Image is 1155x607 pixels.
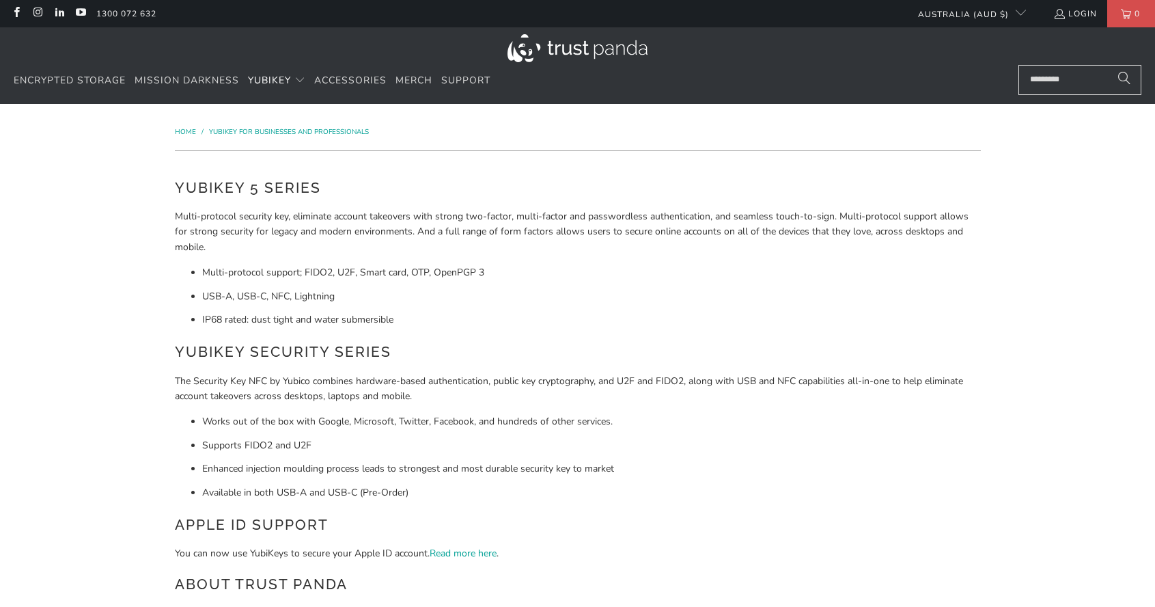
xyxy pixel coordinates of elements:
[1053,6,1097,21] a: Login
[441,74,490,87] span: Support
[135,65,239,97] a: Mission Darkness
[175,127,196,137] span: Home
[430,547,497,560] a: Read more here
[1018,65,1141,95] input: Search...
[175,127,198,137] a: Home
[441,65,490,97] a: Support
[314,74,387,87] span: Accessories
[202,485,981,500] li: Available in both USB-A and USB-C (Pre-Order)
[395,74,432,87] span: Merch
[314,65,387,97] a: Accessories
[31,8,43,19] a: Trust Panda Australia on Instagram
[209,127,369,137] a: YubiKey for Businesses and Professionals
[395,65,432,97] a: Merch
[202,461,981,476] li: Enhanced injection moulding process leads to strongest and most durable security key to market
[1107,65,1141,95] button: Search
[201,127,204,137] span: /
[202,414,981,429] li: Works out of the box with Google, Microsoft, Twitter, Facebook, and hundreds of other services.
[175,177,981,199] h2: YubiKey 5 Series
[202,265,981,280] li: Multi-protocol support; FIDO2, U2F, Smart card, OTP, OpenPGP 3
[10,8,22,19] a: Trust Panda Australia on Facebook
[248,65,305,97] summary: YubiKey
[507,34,648,62] img: Trust Panda Australia
[202,438,981,453] li: Supports FIDO2 and U2F
[96,6,156,21] a: 1300 072 632
[202,289,981,304] li: USB-A, USB-C, NFC, Lightning
[175,341,981,363] h2: YubiKey Security Series
[202,312,981,327] li: IP68 rated: dust tight and water submersible
[175,574,981,595] h2: About Trust Panda
[14,74,126,87] span: Encrypted Storage
[14,65,490,97] nav: Translation missing: en.navigation.header.main_nav
[74,8,86,19] a: Trust Panda Australia on YouTube
[135,74,239,87] span: Mission Darkness
[175,546,981,561] p: You can now use YubiKeys to secure your Apple ID account. .
[248,74,291,87] span: YubiKey
[175,209,981,255] p: Multi-protocol security key, eliminate account takeovers with strong two-factor, multi-factor and...
[175,374,981,405] p: The Security Key NFC by Yubico combines hardware-based authentication, public key cryptography, a...
[14,65,126,97] a: Encrypted Storage
[175,514,981,536] h2: Apple ID Support
[53,8,65,19] a: Trust Panda Australia on LinkedIn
